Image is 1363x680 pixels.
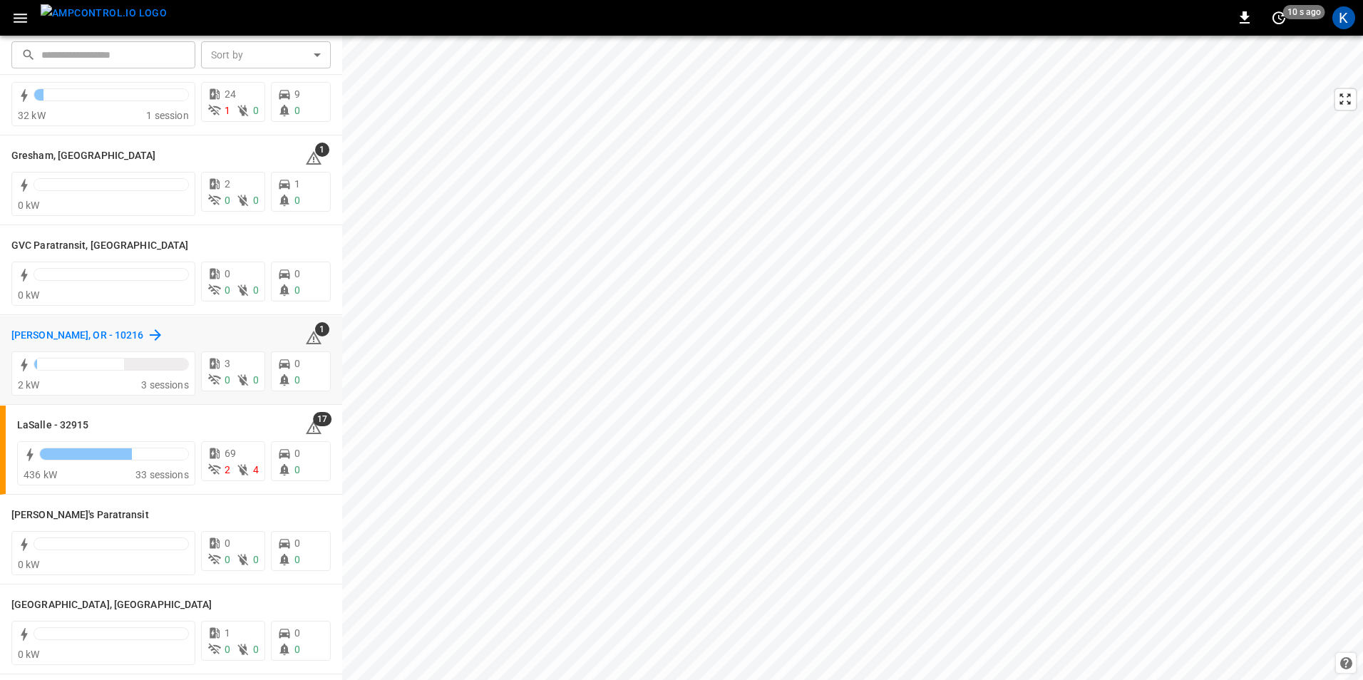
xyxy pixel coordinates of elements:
[1283,5,1325,19] span: 10 s ago
[225,195,230,206] span: 0
[146,110,188,121] span: 1 session
[342,36,1363,680] canvas: Map
[1332,6,1355,29] div: profile-icon
[225,268,230,279] span: 0
[294,284,300,296] span: 0
[225,537,230,549] span: 0
[225,448,236,459] span: 69
[253,195,259,206] span: 0
[18,289,40,301] span: 0 kW
[225,358,230,369] span: 3
[225,105,230,116] span: 1
[225,554,230,565] span: 0
[18,559,40,570] span: 0 kW
[11,238,188,254] h6: GVC Paratransit, NY
[41,4,167,22] img: ampcontrol.io logo
[141,379,189,391] span: 3 sessions
[294,537,300,549] span: 0
[225,88,236,100] span: 24
[294,448,300,459] span: 0
[315,322,329,336] span: 1
[11,597,212,613] h6: Maywood, IL
[294,178,300,190] span: 1
[294,374,300,386] span: 0
[225,644,230,655] span: 0
[225,284,230,296] span: 0
[225,464,230,475] span: 2
[253,105,259,116] span: 0
[253,374,259,386] span: 0
[294,195,300,206] span: 0
[253,284,259,296] span: 0
[17,418,89,433] h6: LaSalle - 32915
[253,464,259,475] span: 4
[24,469,57,480] span: 436 kW
[225,178,230,190] span: 2
[11,148,156,164] h6: Gresham, OR
[294,464,300,475] span: 0
[294,644,300,655] span: 0
[11,328,144,344] h6: Hubbard, OR - 10216
[11,508,149,523] h6: Maggie's Paratransit
[225,627,230,639] span: 1
[313,412,331,426] span: 17
[294,268,300,279] span: 0
[18,110,46,121] span: 32 kW
[253,554,259,565] span: 0
[1267,6,1290,29] button: set refresh interval
[18,379,40,391] span: 2 kW
[294,554,300,565] span: 0
[225,374,230,386] span: 0
[253,644,259,655] span: 0
[294,627,300,639] span: 0
[294,358,300,369] span: 0
[294,105,300,116] span: 0
[294,88,300,100] span: 9
[18,649,40,660] span: 0 kW
[18,200,40,211] span: 0 kW
[135,469,189,480] span: 33 sessions
[315,143,329,157] span: 1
